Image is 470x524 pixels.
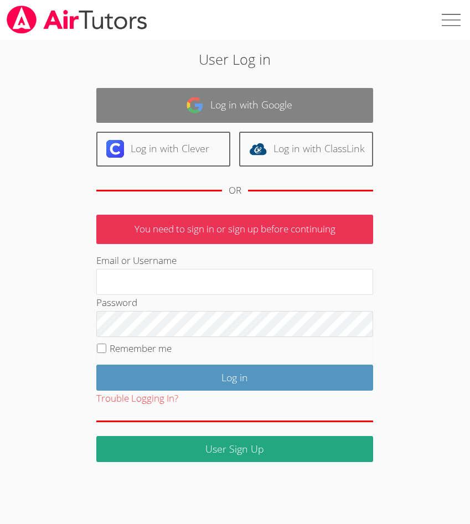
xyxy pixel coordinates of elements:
img: airtutors_banner-c4298cdbf04f3fff15de1276eac7730deb9818008684d7c2e4769d2f7ddbe033.png [6,6,148,34]
label: Password [96,296,137,309]
img: classlink-logo-d6bb404cc1216ec64c9a2012d9dc4662098be43eaf13dc465df04b49fa7ab582.svg [249,140,267,158]
a: Log in with Clever [96,132,230,167]
p: You need to sign in or sign up before continuing [96,215,373,244]
input: Log in [96,365,373,391]
label: Remember me [110,342,172,355]
a: User Sign Up [96,436,373,462]
img: google-logo-50288ca7cdecda66e5e0955fdab243c47b7ad437acaf1139b6f446037453330a.svg [186,96,204,114]
a: Log in with Google [96,88,373,123]
h2: User Log in [66,49,404,70]
button: Trouble Logging In? [96,391,178,407]
label: Email or Username [96,254,177,267]
div: OR [229,183,241,199]
img: clever-logo-6eab21bc6e7a338710f1a6ff85c0baf02591cd810cc4098c63d3a4b26e2feb20.svg [106,140,124,158]
a: Log in with ClassLink [239,132,373,167]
